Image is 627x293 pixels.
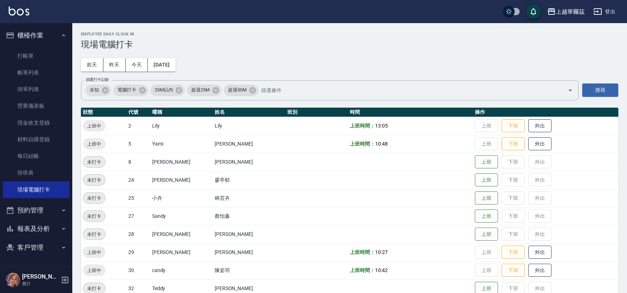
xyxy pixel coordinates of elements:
button: 客戶管理 [3,238,69,257]
div: 超過50M [224,85,258,96]
button: 上班 [475,228,498,241]
td: Sandy [150,207,213,225]
a: 掛單列表 [3,81,69,98]
td: 25 [126,189,150,207]
button: 今天 [126,58,148,72]
h3: 現場電腦打卡 [81,39,618,49]
th: 狀態 [81,108,126,117]
span: 未打卡 [83,230,105,238]
td: 24 [126,171,150,189]
a: 營業儀表板 [3,98,69,114]
td: [PERSON_NAME] [213,225,285,243]
span: 上班中 [83,140,106,148]
button: [DATE] [148,58,175,72]
span: 未打卡 [83,212,105,220]
div: 未知 [85,85,111,96]
div: 電腦打卡 [113,85,148,96]
button: 外出 [528,246,551,259]
th: 暱稱 [150,108,213,117]
a: 現金收支登錄 [3,115,69,131]
th: 姓名 [213,108,285,117]
a: 每日結帳 [3,148,69,164]
td: Lily [150,117,213,135]
button: 外出 [528,137,551,151]
button: 外出 [528,119,551,133]
td: 小卉 [150,189,213,207]
td: 廖亭郁 [213,171,285,189]
span: 13:05 [375,123,388,129]
td: 陳姿羽 [213,261,285,279]
label: 篩選打卡記錄 [86,77,109,82]
td: [PERSON_NAME] [150,225,213,243]
td: 林芸卉 [213,189,285,207]
button: 上班 [475,155,498,169]
h5: [PERSON_NAME] [22,273,59,280]
input: 篩選條件 [259,84,555,96]
a: 排班表 [3,164,69,181]
button: Open [564,85,576,96]
span: 超過50M [224,86,251,94]
td: Yami [150,135,213,153]
span: 未打卡 [83,158,105,166]
span: 10:42 [375,267,388,273]
a: 材料自購登錄 [3,131,69,148]
span: 上班中 [83,249,106,256]
button: 下班 [502,137,525,151]
p: 會計 [22,280,59,287]
span: 超過25M [187,86,214,94]
th: 代號 [126,108,150,117]
img: Logo [9,7,29,16]
td: [PERSON_NAME] [213,243,285,261]
div: 超過25M [187,85,222,96]
a: 現場電腦打卡 [3,181,69,198]
td: 27 [126,207,150,225]
span: 10:27 [375,249,388,255]
img: Person [6,273,20,287]
td: 2 [126,117,150,135]
button: 上班 [475,210,498,223]
a: 打帳單 [3,48,69,64]
th: 班別 [285,108,348,117]
button: 昨天 [103,58,126,72]
span: 未打卡 [83,194,105,202]
th: 操作 [473,108,618,117]
div: 25M以內 [150,85,185,96]
td: 8 [126,153,150,171]
td: 28 [126,225,150,243]
button: 上班 [475,173,498,187]
a: 帳單列表 [3,64,69,81]
td: Lily [213,117,285,135]
button: 上班 [475,191,498,205]
button: 報表及分析 [3,219,69,238]
td: 30 [126,261,150,279]
button: 預約管理 [3,201,69,220]
td: candy [150,261,213,279]
b: 上班時間： [350,123,375,129]
b: 上班時間： [350,249,375,255]
span: 上班中 [83,122,106,130]
span: 未打卡 [83,285,105,292]
td: [PERSON_NAME] [150,171,213,189]
td: [PERSON_NAME] [213,135,285,153]
th: 時間 [348,108,473,117]
button: 上越華爾茲 [544,4,588,19]
button: 外出 [528,264,551,277]
button: 下班 [502,264,525,277]
button: 前天 [81,58,103,72]
h2: Employee Daily Clock In [81,32,618,36]
div: 上越華爾茲 [556,7,585,16]
td: 29 [126,243,150,261]
td: [PERSON_NAME] [150,243,213,261]
button: 櫃檯作業 [3,26,69,45]
td: 5 [126,135,150,153]
button: save [526,4,541,19]
span: 電腦打卡 [113,86,141,94]
button: 下班 [502,246,525,259]
span: 未打卡 [83,176,105,184]
span: 上班中 [83,267,106,274]
td: 蔡怡蓁 [213,207,285,225]
button: 登出 [591,5,618,18]
span: 未知 [85,86,103,94]
button: 下班 [502,119,525,133]
span: 25M以內 [150,86,177,94]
